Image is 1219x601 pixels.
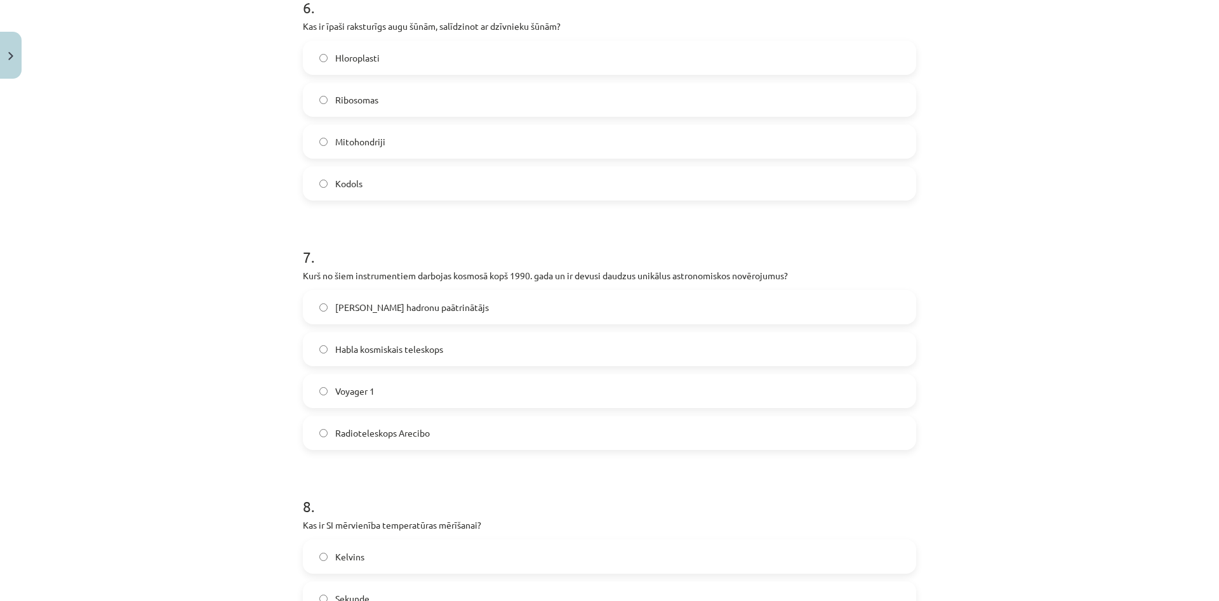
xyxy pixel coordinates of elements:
[335,426,430,440] span: Radioteleskops Arecibo
[303,226,916,265] h1: 7 .
[319,180,328,188] input: Kodols
[335,385,375,398] span: Voyager 1
[335,550,364,564] span: Kelvins
[335,177,363,190] span: Kodols
[335,93,378,107] span: Ribosomas
[319,387,328,395] input: Voyager 1
[335,51,380,65] span: Hloroplasti
[303,20,916,33] p: Kas ir īpaši raksturīgs augu šūnām, salīdzinot ar dzīvnieku šūnām?
[319,429,328,437] input: Radioteleskops Arecibo
[8,52,13,60] img: icon-close-lesson-0947bae3869378f0d4975bcd49f059093ad1ed9edebbc8119c70593378902aed.svg
[303,475,916,515] h1: 8 .
[319,96,328,104] input: Ribosomas
[319,138,328,146] input: Mitohondriji
[319,553,328,561] input: Kelvins
[335,301,489,314] span: [PERSON_NAME] hadronu paātrinātājs
[335,135,385,149] span: Mitohondriji
[319,303,328,312] input: [PERSON_NAME] hadronu paātrinātājs
[319,54,328,62] input: Hloroplasti
[319,345,328,353] input: Habla kosmiskais teleskops
[303,518,916,532] p: Kas ir SI mērvienība temperatūras mērīšanai?
[335,343,443,356] span: Habla kosmiskais teleskops
[303,269,916,282] p: Kurš no šiem instrumentiem darbojas kosmosā kopš 1990. gada un ir devusi daudzus unikālus astrono...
